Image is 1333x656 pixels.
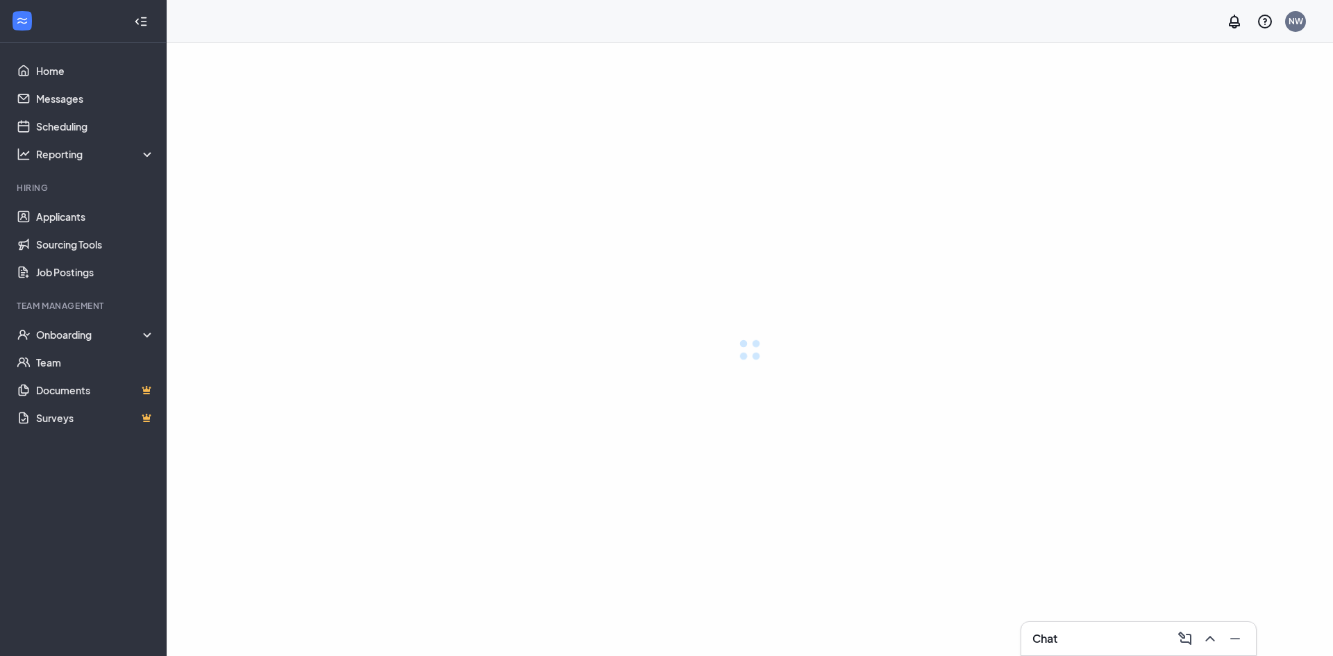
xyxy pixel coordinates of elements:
[17,328,31,342] svg: UserCheck
[1289,15,1303,27] div: NW
[36,112,155,140] a: Scheduling
[1032,631,1057,646] h3: Chat
[1177,630,1193,647] svg: ComposeMessage
[17,182,152,194] div: Hiring
[1257,13,1273,30] svg: QuestionInfo
[36,147,156,161] div: Reporting
[15,14,29,28] svg: WorkstreamLogo
[134,15,148,28] svg: Collapse
[36,203,155,230] a: Applicants
[1198,628,1220,650] button: ChevronUp
[1202,630,1218,647] svg: ChevronUp
[1173,628,1195,650] button: ComposeMessage
[36,348,155,376] a: Team
[36,258,155,286] a: Job Postings
[36,404,155,432] a: SurveysCrown
[1227,630,1243,647] svg: Minimize
[36,328,156,342] div: Onboarding
[1223,628,1245,650] button: Minimize
[36,376,155,404] a: DocumentsCrown
[1226,13,1243,30] svg: Notifications
[17,300,152,312] div: Team Management
[36,230,155,258] a: Sourcing Tools
[36,57,155,85] a: Home
[17,147,31,161] svg: Analysis
[36,85,155,112] a: Messages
